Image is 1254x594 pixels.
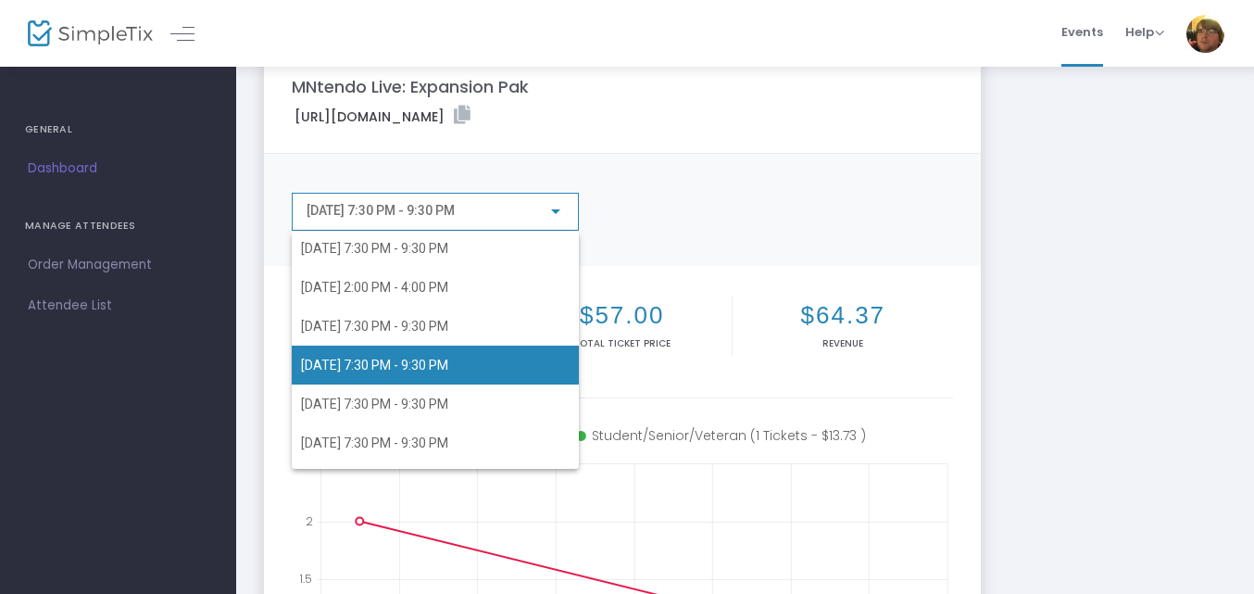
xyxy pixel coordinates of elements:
span: [DATE] 7:30 PM - 9:30 PM [301,241,448,256]
span: [DATE] 7:30 PM - 9:30 PM [301,436,448,450]
span: [DATE] 7:30 PM - 9:30 PM [301,319,448,334]
span: [DATE] 7:30 PM - 9:30 PM [301,397,448,411]
span: [DATE] 2:00 PM - 4:00 PM [301,280,448,295]
span: [DATE] 7:30 PM - 9:30 PM [301,358,448,373]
